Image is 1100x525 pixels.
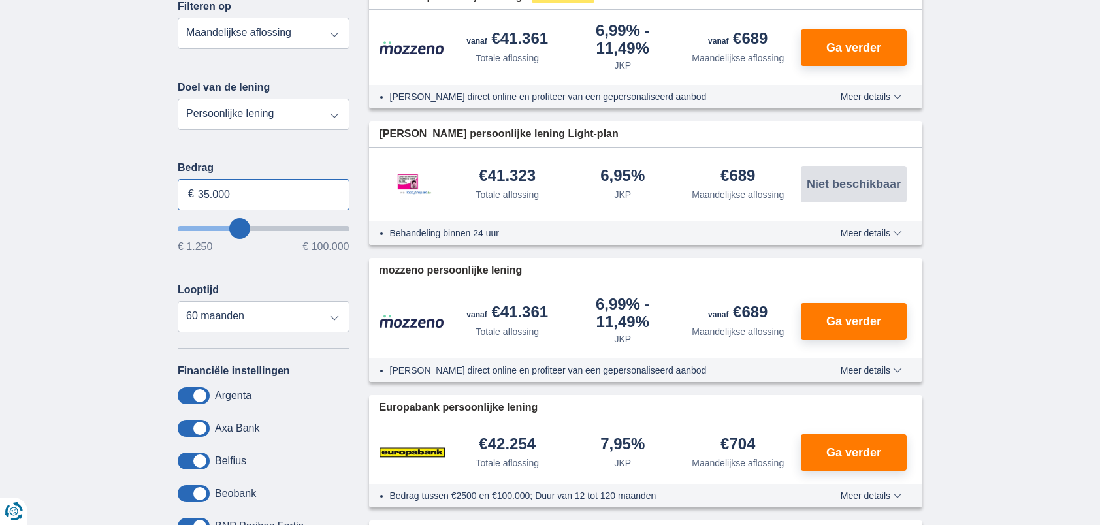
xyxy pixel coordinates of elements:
[841,229,902,238] span: Meer details
[614,456,631,469] div: JKP
[215,488,256,500] label: Beobank
[831,490,912,501] button: Meer details
[614,332,631,345] div: JKP
[801,434,907,471] button: Ga verder
[614,59,631,72] div: JKP
[801,303,907,340] button: Ga verder
[826,447,881,458] span: Ga verder
[692,52,784,65] div: Maandelijkse aflossing
[692,325,784,338] div: Maandelijkse aflossing
[831,365,912,375] button: Meer details
[692,188,784,201] div: Maandelijkse aflossing
[380,40,445,55] img: product.pl.alt Mozzeno
[380,436,445,469] img: product.pl.alt Europabank
[841,491,902,500] span: Meer details
[178,162,349,174] label: Bedrag
[570,23,675,56] div: 6,99%
[188,187,194,202] span: €
[708,304,768,323] div: €689
[390,489,793,502] li: Bedrag tussen €2500 en €100.000; Duur van 12 tot 120 maanden
[178,1,231,12] label: Filteren op
[807,178,901,190] span: Niet beschikbaar
[841,366,902,375] span: Meer details
[479,168,536,185] div: €41.323
[479,436,536,454] div: €42.254
[390,227,793,240] li: Behandeling binnen 24 uur
[380,263,523,278] span: mozzeno persoonlijke lening
[600,168,645,185] div: 6,95%
[720,168,755,185] div: €689
[801,166,907,202] button: Niet beschikbaar
[466,31,548,49] div: €41.361
[476,325,539,338] div: Totale aflossing
[476,52,539,65] div: Totale aflossing
[390,90,793,103] li: [PERSON_NAME] direct online en profiteer van een gepersonaliseerd aanbod
[215,390,251,402] label: Argenta
[178,82,270,93] label: Doel van de lening
[831,228,912,238] button: Meer details
[708,31,768,49] div: €689
[178,284,219,296] label: Looptijd
[380,161,445,208] img: product.pl.alt Leemans Kredieten
[831,91,912,102] button: Meer details
[570,296,675,330] div: 6,99%
[178,365,290,377] label: Financiële instellingen
[614,188,631,201] div: JKP
[178,226,349,231] input: wantToBorrow
[841,92,902,101] span: Meer details
[215,455,246,467] label: Belfius
[302,242,349,252] span: € 100.000
[826,42,881,54] span: Ga verder
[390,364,793,377] li: [PERSON_NAME] direct online en profiteer van een gepersonaliseerd aanbod
[215,422,259,434] label: Axa Bank
[826,315,881,327] span: Ga verder
[476,188,539,201] div: Totale aflossing
[466,304,548,323] div: €41.361
[380,314,445,328] img: product.pl.alt Mozzeno
[178,242,212,252] span: € 1.250
[720,436,755,454] div: €704
[380,400,538,415] span: Europabank persoonlijke lening
[801,29,907,66] button: Ga verder
[692,456,784,469] div: Maandelijkse aflossing
[380,127,619,142] span: [PERSON_NAME] persoonlijke lening Light-plan
[600,436,645,454] div: 7,95%
[476,456,539,469] div: Totale aflossing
